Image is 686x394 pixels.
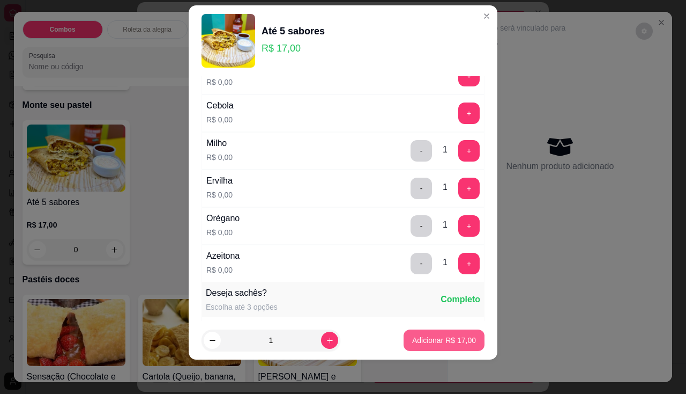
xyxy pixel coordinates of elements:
p: Adicionar R$ 17,00 [412,335,476,346]
div: 1 [443,218,448,231]
p: R$ 17,00 [262,41,325,56]
div: Azeitona [206,250,240,262]
p: R$ 0,00 [206,189,233,200]
button: add [458,253,480,274]
button: delete [411,253,432,274]
button: add [458,103,480,124]
button: add [458,215,480,237]
div: Até 5 sabores [262,24,325,39]
div: Cebola [206,99,234,112]
div: Deseja sachês? [206,287,278,300]
button: add [458,178,480,199]
div: 1 [443,256,448,269]
div: 1 [443,181,448,194]
button: add [458,140,480,162]
button: delete [411,215,432,237]
button: Close [478,8,495,25]
p: R$ 0,00 [206,265,240,275]
div: 1 [443,143,448,156]
div: Milho [206,137,233,150]
div: Escolha até 3 opções [206,302,278,312]
div: Orégano [206,212,240,225]
button: decrease-product-quantity [204,332,221,349]
button: Adicionar R$ 17,00 [404,330,484,351]
button: increase-product-quantity [321,332,338,349]
div: Completo [441,293,480,306]
img: product-image [202,14,255,68]
p: R$ 0,00 [206,77,234,87]
p: R$ 0,00 [206,227,240,238]
p: R$ 0,00 [206,114,234,125]
button: delete [411,140,432,162]
div: Ervilha [206,174,233,187]
p: R$ 0,00 [206,152,233,163]
button: delete [411,178,432,199]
